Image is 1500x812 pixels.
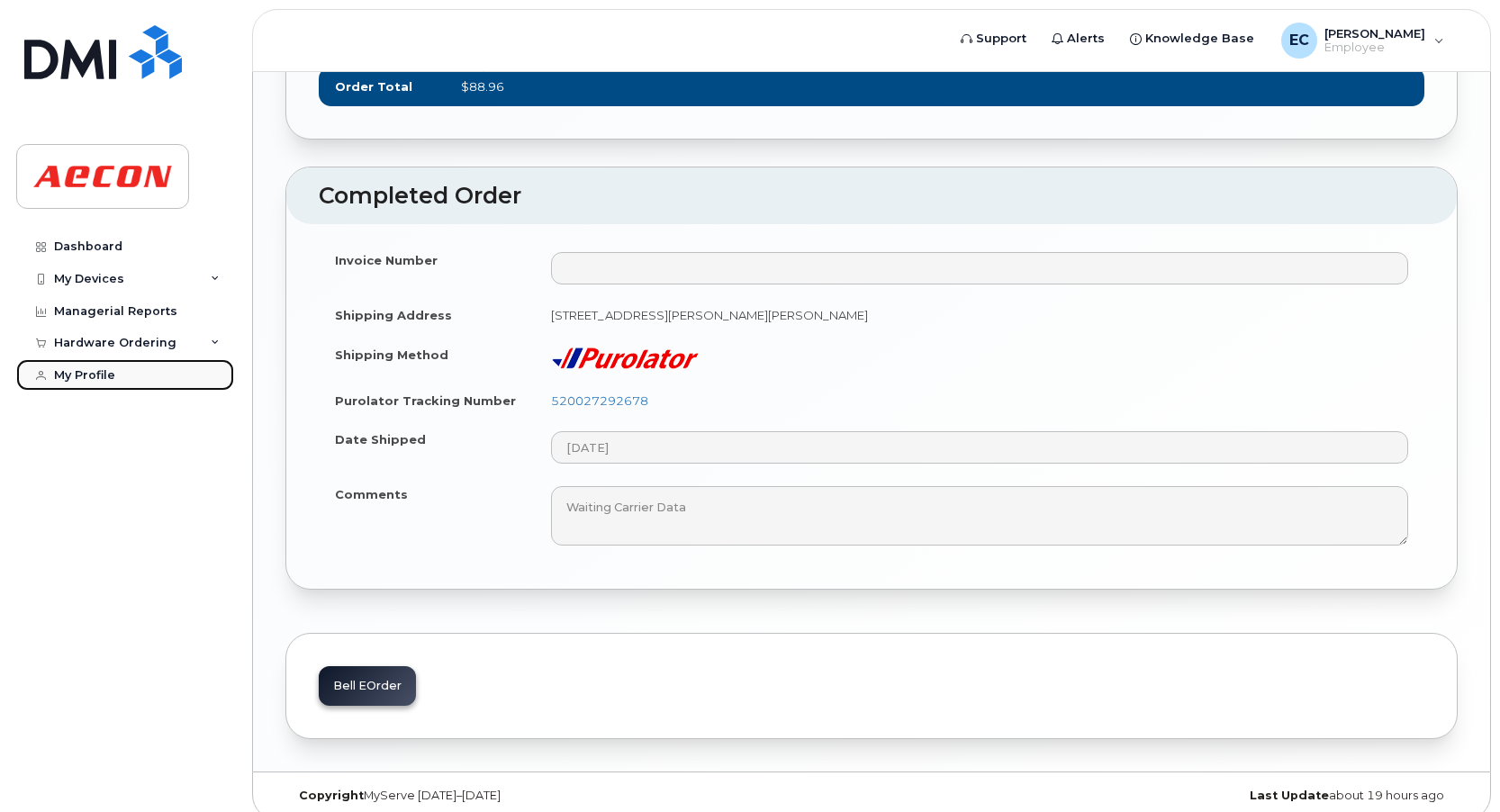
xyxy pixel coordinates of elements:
[335,347,448,364] label: Shipping Method
[319,184,1424,209] h2: Completed Order
[1269,23,1457,59] div: Ernie Chan
[1067,789,1458,803] div: about 19 hours ago
[461,79,504,94] span: $88.96
[948,21,1039,57] a: Support
[976,30,1026,48] span: Support
[1324,41,1425,55] span: Employee
[1067,30,1105,48] span: Alerts
[1289,30,1309,51] span: EC
[335,392,516,410] label: Purolator Tracking Number
[335,78,412,95] label: Order Total
[335,307,452,324] label: Shipping Address
[1324,26,1425,41] span: [PERSON_NAME]
[535,295,1424,335] td: [STREET_ADDRESS][PERSON_NAME][PERSON_NAME]
[551,347,699,370] img: purolator-9dc0d6913a5419968391dc55414bb4d415dd17fc9089aa56d78149fa0af40473.png
[1250,789,1329,802] strong: Last Update
[1117,21,1267,57] a: Knowledge Base
[335,252,438,269] label: Invoice Number
[335,431,426,448] label: Date Shipped
[285,789,676,803] div: MyServe [DATE]–[DATE]
[1145,30,1254,48] span: Knowledge Base
[551,393,648,408] a: 520027292678
[299,789,364,802] strong: Copyright
[1039,21,1117,57] a: Alerts
[335,486,408,503] label: Comments
[551,486,1408,546] textarea: Waiting Carrier Data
